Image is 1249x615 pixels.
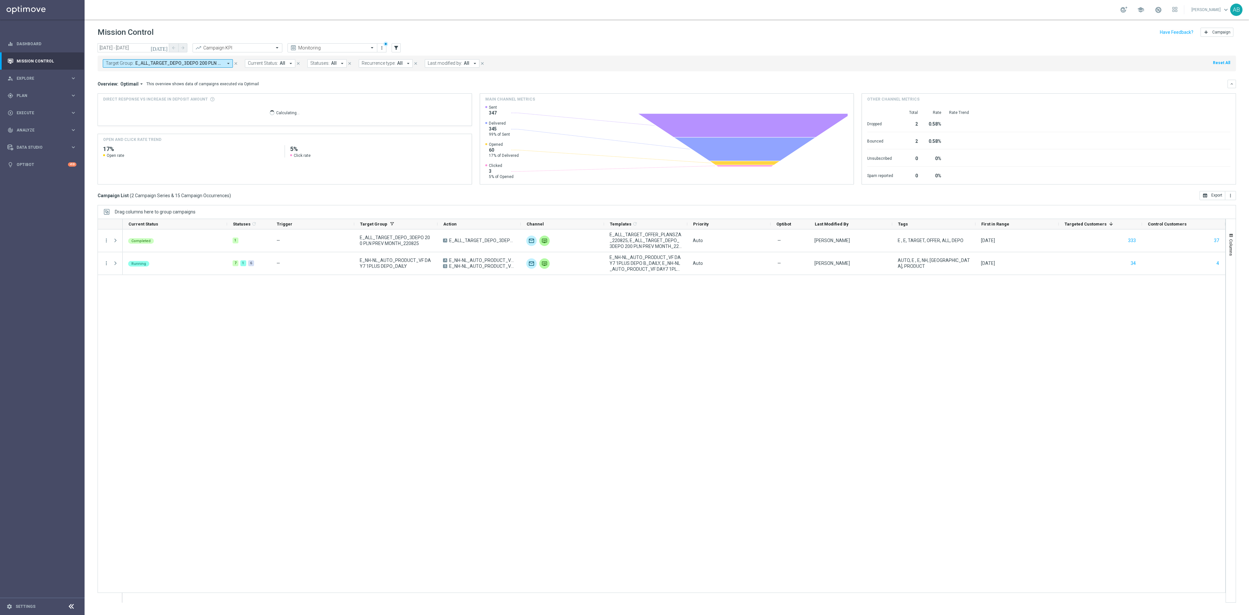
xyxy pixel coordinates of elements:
[7,604,12,609] i: settings
[425,59,479,68] button: Last modified by: All arrow_drop_down
[7,35,76,52] div: Dashboard
[103,96,208,102] span: Direct Response VS Increase In Deposit Amount
[981,238,995,243] div: 22 Aug 2025, Friday
[296,61,301,66] i: close
[610,232,682,249] span: E_ALL_TARGET_OFFER_PLANSZA_220825, E_ALL_TARGET_DEPO_3DEPO 200 PLN PREV MONTH_220825
[248,61,278,66] span: Current Status:
[139,81,144,87] i: arrow_drop_down
[489,147,519,153] span: 60
[981,222,1009,226] span: First in Range
[981,260,995,266] div: 18 Aug 2025, Monday
[449,257,515,263] span: E_NH-NL_AUTO_PRODUCT_VF DAY7 1PLUS DEPO A_DAILY
[7,110,77,116] button: play_circle_outline Execute keyboard_arrow_right
[1228,80,1236,88] button: keyboard_arrow_down
[7,41,77,47] button: equalizer Dashboard
[294,153,311,158] span: Click rate
[472,61,478,66] i: arrow_drop_down
[7,59,77,64] button: Mission Control
[17,156,68,173] a: Optibot
[489,168,514,174] span: 3
[1216,259,1220,267] button: 4
[7,128,77,133] button: track_changes Analyze keyboard_arrow_right
[901,118,918,129] div: 2
[245,59,295,68] button: Current Status: All arrow_drop_down
[815,222,849,226] span: Last Modified By
[397,61,403,66] span: All
[307,59,347,68] button: Statuses: All arrow_drop_down
[107,153,124,158] span: Open rate
[181,46,185,50] i: arrow_forward
[331,61,337,66] span: All
[195,45,202,51] i: trending_up
[1200,191,1225,200] button: open_in_browser Export
[901,170,918,180] div: 0
[693,222,709,226] span: Priority
[7,93,77,98] button: gps_fixed Plan keyboard_arrow_right
[193,43,282,52] ng-select: Campaign KPI
[1225,191,1236,200] button: more_vert
[115,209,195,214] div: Row Groups
[118,81,146,87] button: Optimail arrow_drop_down
[1127,237,1136,245] button: 333
[1191,5,1230,15] a: [PERSON_NAME]keyboard_arrow_down
[310,61,329,66] span: Statuses:
[7,127,70,133] div: Analyze
[1202,193,1208,198] i: open_in_browser
[360,222,387,226] span: Target Group
[392,43,401,52] button: filter_alt
[128,260,149,266] colored-tag: Running
[489,132,510,137] span: 99% of Sent
[443,258,447,262] span: A
[171,46,176,50] i: arrow_back
[68,162,76,167] div: +10
[489,105,497,110] span: Sent
[131,262,146,266] span: Running
[225,61,231,66] i: arrow_drop_down
[428,61,462,66] span: Last modified by:
[610,222,631,226] span: Templates
[103,238,109,243] button: more_vert
[489,126,510,132] span: 345
[443,264,447,268] span: B
[7,127,13,133] i: track_changes
[527,222,544,226] span: Channel
[1148,222,1187,226] span: Control Customers
[1230,4,1242,16] div: AB
[360,235,432,246] span: E_ALL_TARGET_DEPO_3DEPO 200 PLN PREV MONTH_220825
[233,222,250,226] span: Statuses
[70,92,76,99] i: keyboard_arrow_right
[1065,222,1107,226] span: Targeted Customers
[7,162,13,168] i: lightbulb
[7,145,77,150] button: Data Studio keyboard_arrow_right
[526,258,537,269] div: Optimail
[449,263,515,269] span: E_NH-NL_AUTO_PRODUCT_VF DAY7 1PLUS DEPO B_DAILY
[413,61,418,66] i: close
[251,221,257,226] i: refresh
[814,260,850,266] div: Andzelika Binek
[898,257,970,269] span: AUTO, E , E, NH, NL, PRODUCT
[131,239,151,243] span: Completed
[393,45,399,51] i: filter_alt
[379,44,385,52] button: more_vert
[485,96,535,102] h4: Main channel metrics
[17,76,70,80] span: Explore
[489,121,510,126] span: Delivered
[632,221,638,226] i: refresh
[926,153,941,163] div: 0%
[867,96,920,102] h4: Other channel metrics
[7,52,76,70] div: Mission Control
[70,127,76,133] i: keyboard_arrow_right
[7,93,13,99] i: gps_fixed
[7,162,77,167] button: lightbulb Optibot +10
[103,260,109,266] button: more_vert
[539,236,550,246] img: Private message
[610,254,682,272] span: E_NH-NL_AUTO_PRODUCT_VF DAY7 1PLUS DEPO B_DAILY, E_NH-NL_AUTO_PRODUCT_VF DAY7 1PLUS DEPO A_DAILY
[131,193,229,198] span: 2 Campaign Series & 15 Campaign Occurrences
[360,257,432,269] span: E_NH-NL_AUTO_PRODUCT_VF DAY7 1PLUS DEPO_DAILY
[443,222,457,226] span: Action
[98,43,169,52] input: Select date range
[98,193,231,198] h3: Campaign List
